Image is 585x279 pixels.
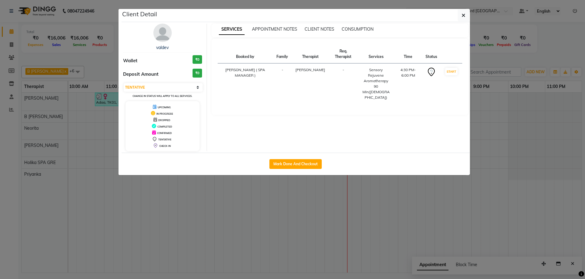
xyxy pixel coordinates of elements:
span: CONSUMPTION [342,26,373,32]
th: Booked by [218,45,273,63]
td: - [329,63,358,104]
th: Family [273,45,292,63]
span: CONFIRMED [157,132,172,135]
span: COMPLETED [157,125,172,128]
span: [PERSON_NAME] [295,67,325,72]
button: Mark Done And Checkout [269,159,322,169]
span: SERVICES [219,24,245,35]
th: Req. Therapist [329,45,358,63]
button: START [445,68,458,75]
span: CLIENT NOTES [305,26,334,32]
span: TENTATIVE [158,138,171,141]
th: Services [358,45,394,63]
span: CHECK-IN [159,144,171,147]
a: valdev [156,45,169,50]
div: Sensory Rejuvene Aromatherapy 90 Min([DEMOGRAPHIC_DATA]) [361,67,391,100]
img: avatar [153,24,172,42]
span: APPOINTMENT NOTES [252,26,297,32]
h3: ₹0 [193,55,202,64]
span: Deposit Amount [123,71,159,78]
h5: Client Detail [122,10,157,19]
th: Time [394,45,422,63]
td: 4:30 PM-6:00 PM [394,63,422,104]
th: Therapist [292,45,329,63]
td: - [273,63,292,104]
span: UPCOMING [158,106,171,109]
small: Change in status will apply to all services. [133,94,192,97]
th: Status [422,45,441,63]
span: DROPPED [158,119,170,122]
td: [PERSON_NAME] ( SPA MANAGER ) [218,63,273,104]
span: Wallet [123,57,137,64]
h3: ₹0 [193,69,202,78]
span: IN PROGRESS [156,112,173,115]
